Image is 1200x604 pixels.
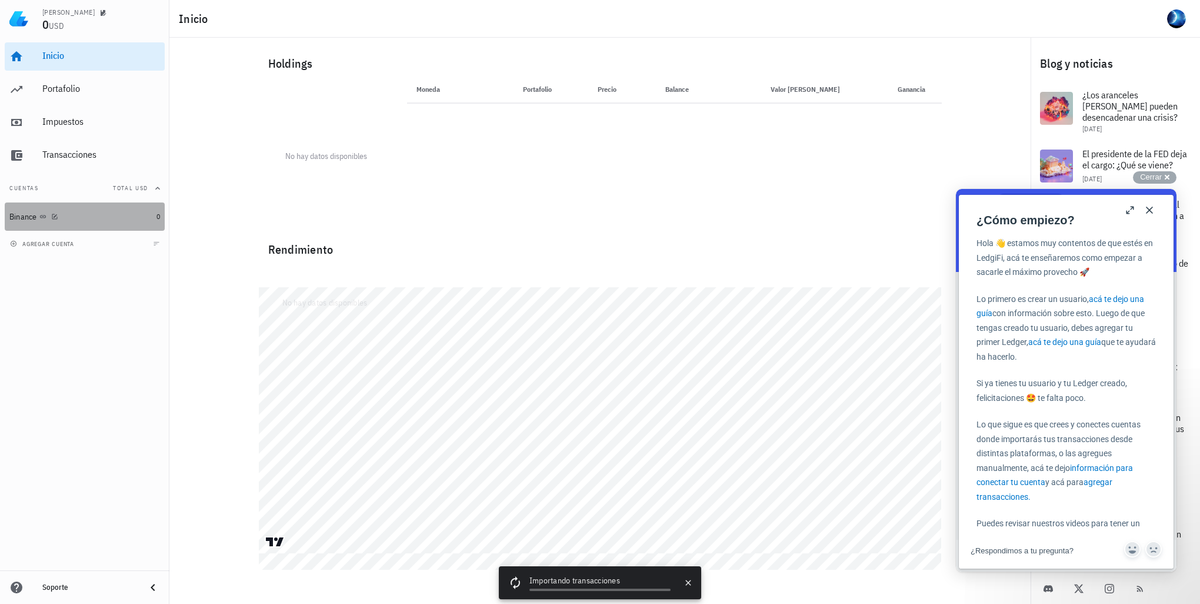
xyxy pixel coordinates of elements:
th: Moneda [407,75,479,104]
div: Importando transacciones [529,575,671,589]
a: Charting by TradingView [265,536,285,547]
button: CuentasTotal USD [5,174,165,203]
span: USD [49,21,64,31]
div: Rendimiento [259,231,942,259]
a: El presidente de la FED deja el cargo: ¿Qué se viene? [DATE] [1031,140,1200,192]
text: No hay datos disponibles [285,151,366,161]
a: Impuestos [5,108,165,137]
iframe: Help Scout Beacon - Live Chat, Contact Form, and Knowledge Base [956,189,1176,572]
p: Lo que sigue es que crees y conectes cuentas donde importarás tus transacciones desde distintas p... [21,228,200,315]
span: agregar cuenta [12,240,74,248]
a: Inicio [5,42,165,71]
span: Total USD [113,184,148,192]
div: Impuestos [42,116,160,127]
p: Si ya tienes tu usuario y tu Ledger creado, felicitaciones 🤩 te falta poco. [21,187,200,216]
h1: Inicio [179,9,213,28]
div: Portafolio [42,83,160,94]
h1: ¿Cómo empiezo? [21,25,119,38]
button: Send feedback: No. For "¿Respondimos a tu pregunta?" [189,352,206,369]
div: [PERSON_NAME] [42,8,95,17]
div: Binance [9,212,37,222]
span: [DATE] [1082,124,1102,133]
span: Ganancia [898,85,932,94]
div: ¿Cómo empiezo? [21,24,176,38]
th: Portafolio [479,75,561,104]
div: Blog y noticias [1031,45,1200,82]
th: Balance [626,75,698,104]
div: Article feedback [3,344,218,380]
div: Inicio [42,50,160,61]
div: avatar [1167,9,1186,28]
span: 0 [156,212,160,221]
a: Binance 0 [5,203,165,231]
span: El presidente de la FED deja el cargo: ¿Qué se viene? [1082,148,1187,171]
p: Lo primero es crear un usuario, con información sobre esto. Luego de que tengas creado tu usuario... [21,103,200,175]
th: Precio [561,75,626,104]
span: [DATE] [1082,174,1102,183]
a: ¿Cómo empiezo?. Click to open in new window. [21,24,176,38]
a: acá te dejo una guía [72,148,145,158]
a: agregar transacciones. [21,288,156,313]
span: Cerrar [1140,172,1162,181]
div: Transacciones [42,149,160,160]
button: agregar cuenta [7,238,79,250]
span: ¿Los aranceles [PERSON_NAME] pueden desencadenar una crisis? [1082,89,1178,123]
th: Valor [PERSON_NAME] [698,75,849,104]
a: Portafolio [5,75,165,104]
p: Hola 👋 estamos muy contentos de que estés en LedgiFi, acá te enseñaremos como empezar a sacarle e... [21,47,200,91]
img: LedgiFi [9,9,28,28]
div: Holdings [259,45,942,82]
div: No hay datos disponibles [268,259,382,346]
div: Soporte [42,583,136,592]
div: ¿Respondimos a tu pregunta? [15,356,168,368]
span: ¿Respondimos a tu pregunta? [15,357,118,366]
span: 0 [42,16,49,32]
button: Send feedback: Sí. For "¿Respondimos a tu pregunta?" [168,352,185,369]
p: Puedes revisar nuestros videos para tener un mejor entendimiento: [21,327,200,356]
a: ¿Los aranceles [PERSON_NAME] pueden desencadenar una crisis? [DATE] [1031,82,1200,140]
a: Transacciones [5,141,165,170]
button: Cerrar [1133,171,1176,184]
